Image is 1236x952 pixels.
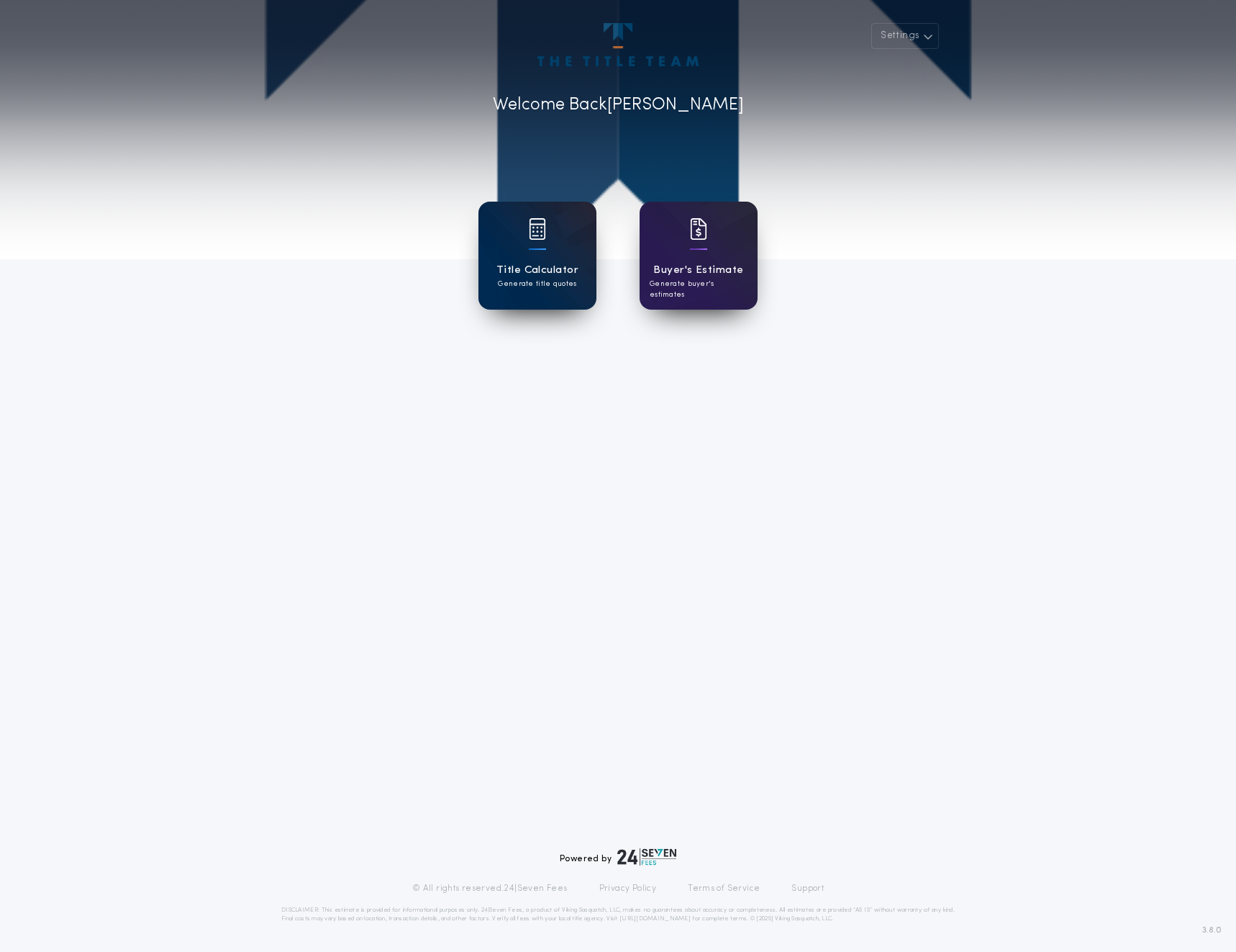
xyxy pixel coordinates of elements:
button: Settings [871,23,939,49]
a: card iconTitle CalculatorGenerate title quotes [478,202,596,310]
img: card icon [690,218,707,240]
a: card iconBuyer's EstimateGenerate buyer's estimates [640,202,758,310]
img: card icon [529,218,546,240]
a: Support [791,883,824,894]
a: Privacy Policy [599,883,657,894]
a: Terms of Service [688,883,760,894]
p: Welcome Back [PERSON_NAME] [493,92,744,118]
a: [URL][DOMAIN_NAME] [619,916,691,922]
p: Generate buyer's estimates [650,279,747,300]
p: Generate title quotes [498,279,576,289]
p: DISCLAIMER: This estimate is provided for informational purposes only. 24|Seven Fees, a product o... [281,906,955,923]
h1: Buyer's Estimate [653,262,743,279]
div: Powered by [560,848,676,866]
img: logo [617,848,676,866]
img: account-logo [537,23,699,66]
p: © All rights reserved. 24|Seven Fees [412,883,568,894]
h1: Title Calculator [496,262,578,279]
span: 3.8.0 [1202,924,1222,937]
